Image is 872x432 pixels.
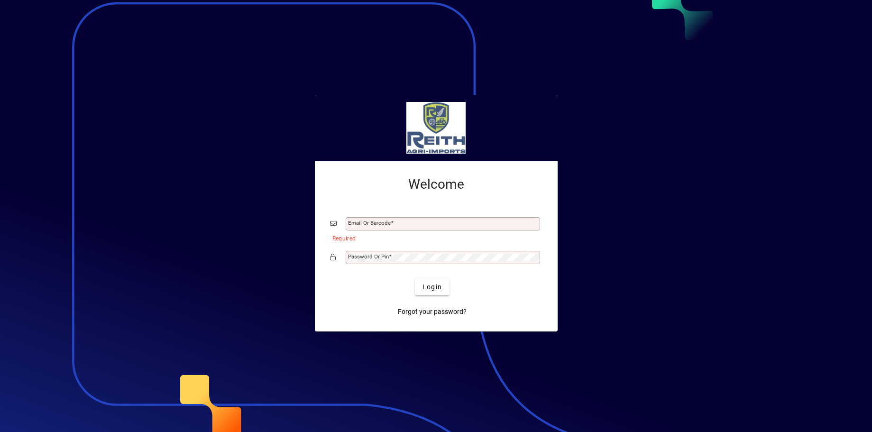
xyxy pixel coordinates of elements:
a: Forgot your password? [394,303,470,320]
button: Login [415,278,450,295]
mat-error: Required [332,233,535,243]
h2: Welcome [330,176,542,193]
mat-label: Email or Barcode [348,220,391,226]
span: Login [422,282,442,292]
span: Forgot your password? [398,307,467,317]
mat-label: Password or Pin [348,253,389,260]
